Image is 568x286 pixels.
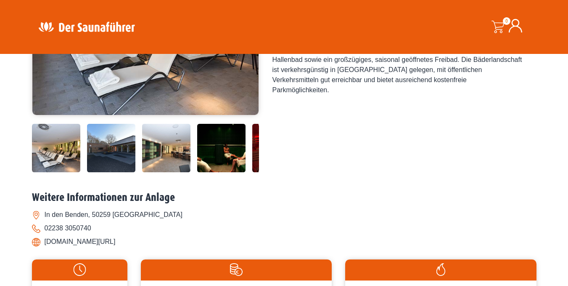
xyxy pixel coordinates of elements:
[349,263,532,276] img: Flamme-weiss.svg
[36,263,123,276] img: Uhr-weiss.svg
[145,263,328,276] img: Preise-weiss.svg
[32,235,536,249] li: [DOMAIN_NAME][URL]
[32,222,536,235] li: 02238 3050740
[32,208,536,222] li: In den Benden, 50259 [GEOGRAPHIC_DATA]
[32,191,536,204] h2: Weitere Informationen zur Anlage
[503,17,510,25] span: 0
[272,35,525,95] div: Der attraktive Saunabereich in der [GEOGRAPHIC_DATA] befindet sich inmitten einer im Jahr 2016 ne...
